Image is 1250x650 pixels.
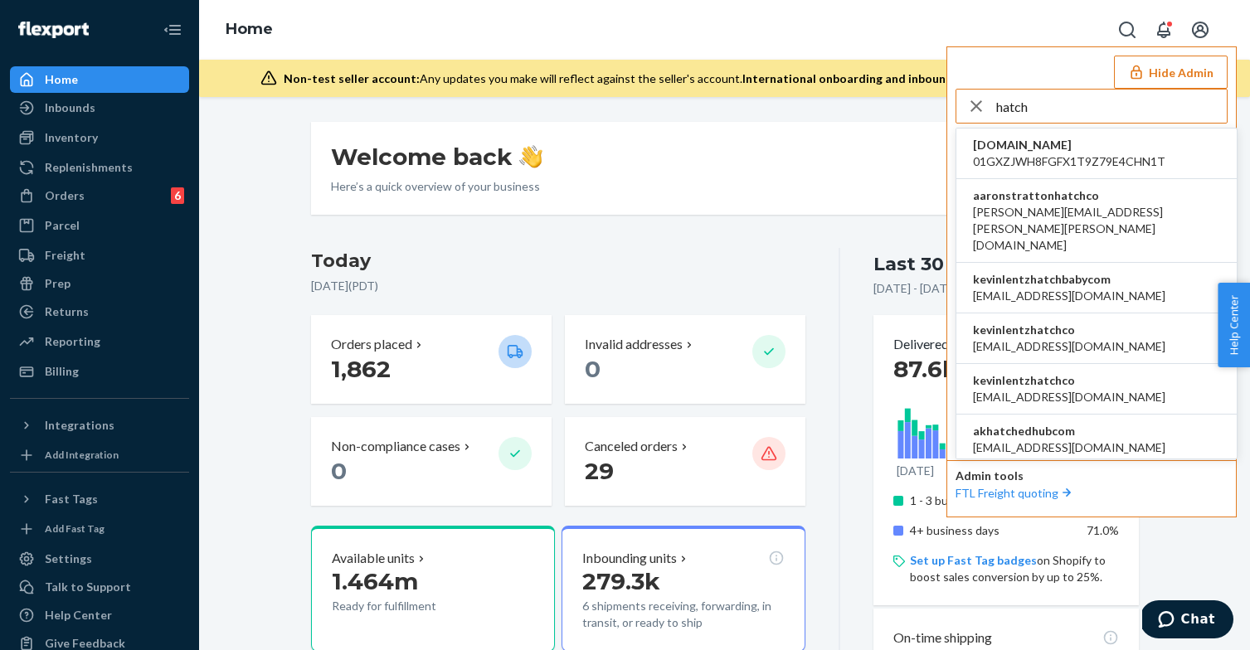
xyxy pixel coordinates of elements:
div: Settings [45,551,92,567]
div: Integrations [45,417,114,434]
button: Hide Admin [1114,56,1228,89]
button: Close Navigation [156,13,189,46]
p: on Shopify to boost sales conversion by up to 25%. [910,552,1118,585]
div: Fast Tags [45,491,98,507]
img: Flexport logo [18,22,89,38]
span: 29 [585,457,614,485]
div: Parcel [45,217,80,234]
button: Fast Tags [10,486,189,512]
span: 01GXZJWH8FGFX1T9Z79E4CHN1T [973,153,1165,170]
span: [PERSON_NAME][EMAIL_ADDRESS][PERSON_NAME][PERSON_NAME][DOMAIN_NAME] [973,204,1220,254]
span: kevinlentzhatchco [973,372,1165,389]
div: Any updates you make will reflect against the seller's account. [284,70,1172,87]
img: hand-wave emoji [519,145,542,168]
span: aaronstrattonhatchco [973,187,1220,204]
span: akhatchedhubcom [973,423,1165,439]
p: Invalid addresses [585,335,683,354]
div: Freight [45,247,85,264]
p: 4+ business days [910,522,1073,539]
span: 87.6k [893,355,958,383]
a: Settings [10,546,189,572]
a: Home [10,66,189,93]
a: Inbounds [10,95,189,121]
div: Billing [45,363,79,380]
button: Delivered orders [893,335,1002,354]
span: 1.464m [332,567,418,595]
span: [EMAIL_ADDRESS][DOMAIN_NAME] [973,439,1165,456]
a: Replenishments [10,154,189,181]
p: [DATE] - [DATE] ( PDT ) [873,280,987,297]
div: Add Integration [45,448,119,462]
button: Open account menu [1184,13,1217,46]
span: 0 [585,355,601,383]
span: Non-test seller account: [284,71,420,85]
div: Orders [45,187,85,204]
input: Search or paste seller ID [996,90,1227,123]
a: Help Center [10,602,189,628]
button: Canceled orders 29 [565,417,805,506]
iframe: Opens a widget where you can chat to one of our agents [1142,600,1233,642]
div: Inventory [45,129,98,146]
p: Canceled orders [585,437,678,456]
p: Orders placed [331,335,412,354]
p: Admin tools [956,468,1228,484]
p: [DATE] ( PDT ) [311,278,806,294]
a: Billing [10,358,189,385]
div: Returns [45,303,89,320]
button: Help Center [1218,283,1250,367]
a: Add Integration [10,445,189,465]
p: On-time shipping [893,628,992,648]
span: [DOMAIN_NAME] [973,137,1165,153]
span: 279.3k [582,567,660,595]
p: 6 shipments receiving, forwarding, in transit, or ready to ship [582,598,785,631]
a: FTL Freight quoting [956,486,1075,500]
span: 0 [331,457,347,485]
p: [DATE] [897,463,934,479]
a: Add Fast Tag [10,519,189,539]
div: Prep [45,275,71,292]
span: 1,862 [331,355,391,383]
p: 1 - 3 business days [910,492,1073,509]
span: [EMAIL_ADDRESS][DOMAIN_NAME] [973,288,1165,304]
ol: breadcrumbs [212,6,286,54]
button: Talk to Support [10,574,189,600]
div: 6 [171,187,184,204]
button: Invalid addresses 0 [565,315,805,404]
span: International onboarding and inbounding may not work during impersonation. [742,71,1172,85]
a: Parcel [10,212,189,239]
span: 71.0% [1087,523,1119,537]
a: Inventory [10,124,189,151]
button: Integrations [10,412,189,439]
div: Add Fast Tag [45,521,105,536]
div: Help Center [45,607,112,623]
a: Set up Fast Tag badges [910,553,1037,567]
a: Freight [10,242,189,269]
div: Talk to Support [45,579,131,595]
span: [EMAIL_ADDRESS][DOMAIN_NAME] [973,338,1165,355]
div: Home [45,71,78,88]
a: Prep [10,270,189,297]
span: [EMAIL_ADDRESS][DOMAIN_NAME] [973,389,1165,405]
span: kevinlentzhatchbabycom [973,271,1165,288]
div: Reporting [45,333,100,350]
div: Last 30 days [873,251,995,277]
button: Non-compliance cases 0 [311,417,552,506]
a: Orders6 [10,182,189,209]
button: Orders placed 1,862 [311,315,552,404]
p: Ready for fulfillment [332,598,485,614]
a: Returns [10,298,189,325]
p: Non-compliance cases [331,437,460,456]
p: Inbounding units [582,549,677,568]
a: Reporting [10,328,189,355]
a: Home [226,20,273,38]
button: Open notifications [1147,13,1180,46]
p: Available units [332,549,415,568]
div: Inbounds [45,99,95,116]
p: Here’s a quick overview of your business [331,178,542,195]
h3: Today [311,248,806,274]
span: kevinlentzhatchco [973,322,1165,338]
h1: Welcome back [331,142,542,172]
